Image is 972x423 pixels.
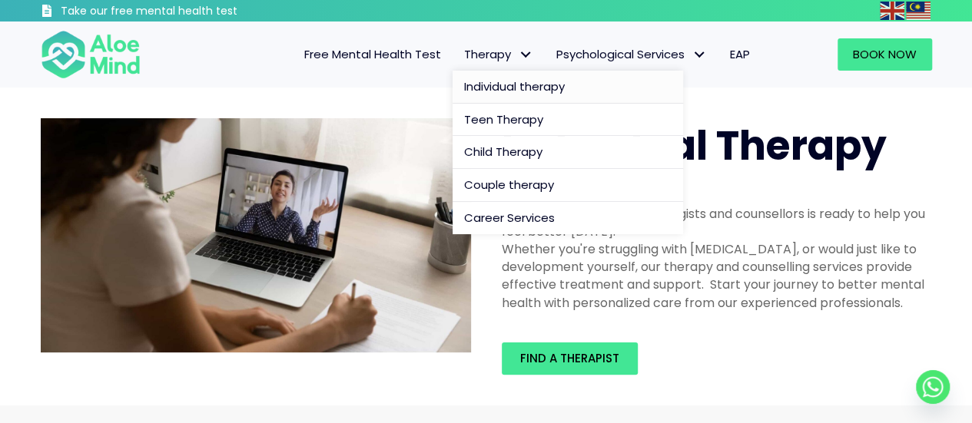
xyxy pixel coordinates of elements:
[906,2,931,20] img: ms
[464,144,542,160] span: Child Therapy
[61,4,320,19] h3: Take our free mental health test
[453,38,545,71] a: TherapyTherapy: submenu
[41,4,320,21] a: Take our free mental health test
[916,370,950,404] a: Whatsapp
[464,78,565,94] span: Individual therapy
[41,29,141,80] img: Aloe mind Logo
[853,46,917,62] span: Book Now
[304,46,441,62] span: Free Mental Health Test
[515,44,537,66] span: Therapy: submenu
[502,342,638,375] a: Find a therapist
[880,2,906,19] a: English
[502,205,932,240] div: Our team of clinical psychologists and counsellors is ready to help you feel better [DATE].
[464,210,555,226] span: Career Services
[464,46,533,62] span: Therapy
[718,38,761,71] a: EAP
[453,169,683,202] a: Couple therapy
[453,71,683,104] a: Individual therapy
[502,240,932,312] div: Whether you're struggling with [MEDICAL_DATA], or would just like to development yourself, our th...
[161,38,761,71] nav: Menu
[41,118,471,353] img: Therapy online individual
[453,104,683,137] a: Teen Therapy
[464,177,554,193] span: Couple therapy
[293,38,453,71] a: Free Mental Health Test
[906,2,932,19] a: Malay
[545,38,718,71] a: Psychological ServicesPsychological Services: submenu
[838,38,932,71] a: Book Now
[688,44,711,66] span: Psychological Services: submenu
[556,46,707,62] span: Psychological Services
[880,2,904,20] img: en
[520,350,619,366] span: Find a therapist
[453,202,683,234] a: Career Services
[502,117,887,173] span: Individual Therapy
[730,46,750,62] span: EAP
[464,111,543,127] span: Teen Therapy
[453,136,683,169] a: Child Therapy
